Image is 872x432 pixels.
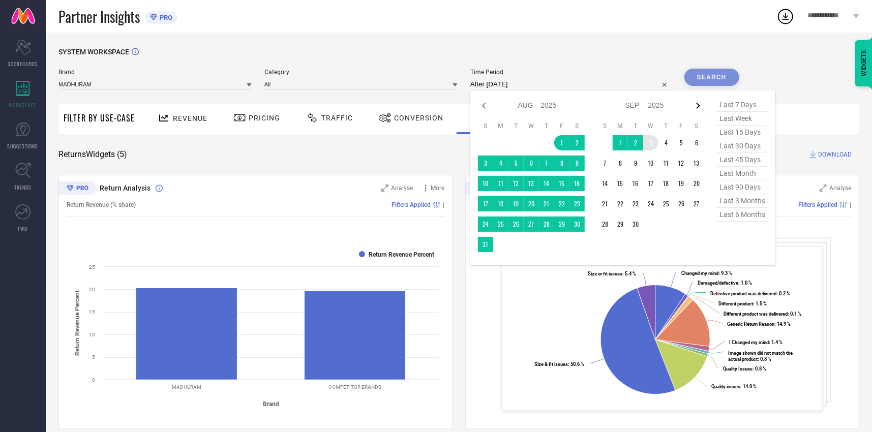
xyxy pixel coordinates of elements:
span: | [443,201,444,208]
td: Fri Sep 05 2025 [674,135,689,150]
td: Tue Aug 12 2025 [508,176,524,191]
span: last 3 months [717,194,768,208]
td: Wed Aug 13 2025 [524,176,539,191]
tspan: Return Revenue Percent [74,290,81,356]
td: Wed Sep 10 2025 [643,156,658,171]
th: Thursday [539,122,554,130]
td: Sun Aug 17 2025 [478,196,493,211]
div: Next month [692,100,704,112]
text: : 14.9 % [727,321,791,327]
td: Sun Sep 28 2025 [597,217,613,232]
span: SCORECARDS [8,60,38,68]
span: last 6 months [717,208,768,222]
div: Open download list [776,7,795,25]
div: Premium [465,181,503,197]
td: Mon Sep 29 2025 [613,217,628,232]
td: Sun Aug 03 2025 [478,156,493,171]
input: Select time period [470,78,672,90]
th: Wednesday [524,122,539,130]
span: Returns Widgets ( 5 ) [58,149,127,160]
tspan: Different product [718,301,753,306]
td: Sat Sep 27 2025 [689,196,704,211]
td: Thu Aug 28 2025 [539,217,554,232]
td: Thu Sep 11 2025 [658,156,674,171]
span: FWD [18,225,28,232]
text: : 14.0 % [711,384,757,389]
td: Fri Aug 22 2025 [554,196,569,211]
td: Sat Aug 02 2025 [569,135,585,150]
td: Fri Aug 29 2025 [554,217,569,232]
td: Tue Aug 19 2025 [508,196,524,211]
tspan: Image shown did not match the actual product [728,350,793,362]
svg: Zoom [820,184,827,192]
svg: Zoom [381,184,388,192]
span: Filter By Use-Case [64,112,135,124]
td: Tue Sep 30 2025 [628,217,643,232]
text: 10 [89,332,95,337]
td: Sun Aug 31 2025 [478,237,493,252]
text: 25 [89,264,95,270]
span: Analyse [829,184,851,192]
span: DOWNLOAD [818,149,852,160]
td: Tue Aug 05 2025 [508,156,524,171]
td: Wed Sep 24 2025 [643,196,658,211]
td: Thu Aug 07 2025 [539,156,554,171]
th: Sunday [478,122,493,130]
tspan: Quality Issues [723,366,753,372]
td: Mon Sep 08 2025 [613,156,628,171]
span: last 15 days [717,126,768,139]
th: Tuesday [508,122,524,130]
td: Sat Sep 13 2025 [689,156,704,171]
tspan: Size or fit issues [588,271,622,276]
td: Tue Sep 16 2025 [628,176,643,191]
td: Wed Aug 20 2025 [524,196,539,211]
span: SYSTEM WORKSPACE [58,48,129,56]
td: Fri Sep 26 2025 [674,196,689,211]
text: COMPETITOR BRANDS [329,384,382,390]
text: 20 [89,287,95,292]
th: Monday [493,122,508,130]
tspan: Quality issues [711,384,740,389]
span: Conversion [394,114,443,122]
td: Sat Aug 09 2025 [569,156,585,171]
span: Pricing [249,114,280,122]
span: SUGGESTIONS [8,142,39,150]
th: Tuesday [628,122,643,130]
td: Tue Aug 26 2025 [508,217,524,232]
td: Sat Aug 30 2025 [569,217,585,232]
td: Sat Sep 06 2025 [689,135,704,150]
tspan: Size & fit issues [534,361,568,367]
tspan: I Changed my mind [730,340,769,346]
th: Friday [674,122,689,130]
td: Mon Sep 22 2025 [613,196,628,211]
tspan: Damaged/defective [698,280,738,286]
tspan: Brand [263,400,279,408]
td: Fri Aug 01 2025 [554,135,569,150]
span: Traffic [321,114,353,122]
span: Revenue [173,114,207,122]
tspan: Defective product was delivered [710,291,776,296]
span: last 90 days [717,180,768,194]
td: Mon Sep 15 2025 [613,176,628,191]
text: : 9.3 % [681,270,732,276]
div: Previous month [478,100,490,112]
text: : 5.4 % [588,271,636,276]
text: : 0.2 % [710,291,790,296]
text: 15 [89,309,95,315]
text: : 1.5 % [718,301,767,306]
td: Mon Aug 25 2025 [493,217,508,232]
td: Thu Sep 18 2025 [658,176,674,191]
tspan: Changed my mind [681,270,718,276]
text: : 0.1 % [724,311,802,317]
td: Thu Sep 25 2025 [658,196,674,211]
span: Partner Insights [58,6,140,27]
td: Thu Aug 21 2025 [539,196,554,211]
td: Fri Sep 12 2025 [674,156,689,171]
td: Sat Aug 23 2025 [569,196,585,211]
td: Wed Sep 03 2025 [643,135,658,150]
th: Thursday [658,122,674,130]
th: Monday [613,122,628,130]
text: 0 [92,377,95,383]
td: Sun Sep 07 2025 [597,156,613,171]
td: Thu Aug 14 2025 [539,176,554,191]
